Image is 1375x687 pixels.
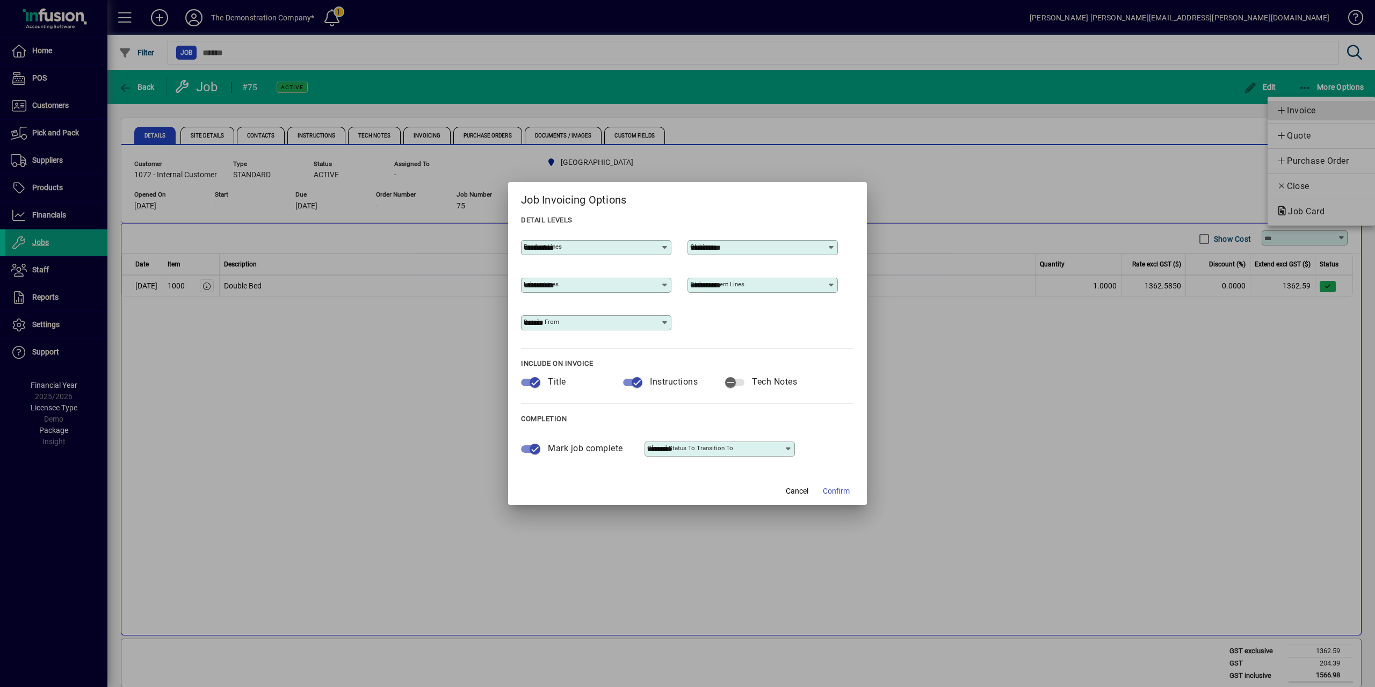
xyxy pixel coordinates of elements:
mat-label: Product Lines [524,243,562,250]
div: DETAIL LEVELS [521,214,854,227]
span: Confirm [823,486,850,497]
button: Cancel [780,481,814,501]
mat-label: GL Lines [690,243,714,250]
span: Cancel [786,486,808,497]
span: Instructions [650,377,698,387]
div: COMPLETION [521,413,854,425]
button: Confirm [819,481,854,501]
span: Tech Notes [752,377,797,387]
mat-label: Disbursement Lines [690,280,744,288]
span: Mark job complete [548,443,623,453]
span: Title [548,377,566,387]
div: INCLUDE ON INVOICE [521,357,854,370]
h2: Job Invoicing Options [508,182,867,213]
mat-label: Labour Lines [524,280,559,288]
mat-label: Closed Status To Transition To [647,444,733,452]
mat-label: Details From [524,318,559,326]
